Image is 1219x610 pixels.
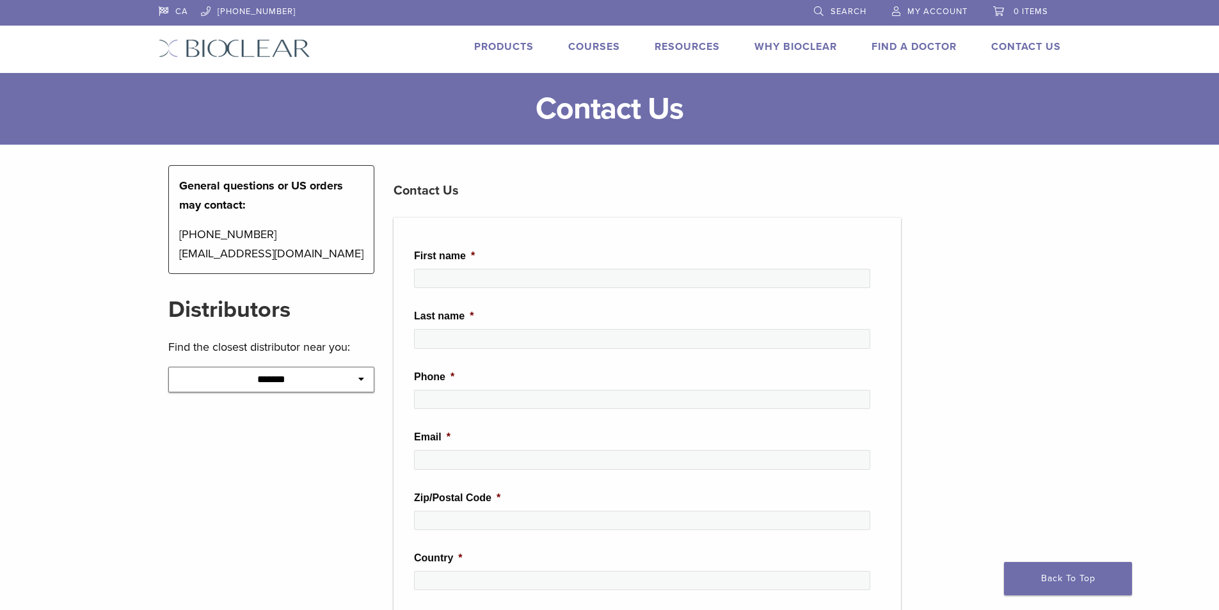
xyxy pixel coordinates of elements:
[179,179,343,212] strong: General questions or US orders may contact:
[831,6,866,17] span: Search
[907,6,968,17] span: My Account
[872,40,957,53] a: Find A Doctor
[414,310,474,323] label: Last name
[414,552,463,565] label: Country
[168,294,375,325] h2: Distributors
[414,492,500,505] label: Zip/Postal Code
[168,337,375,357] p: Find the closest distributor near you:
[394,175,901,206] h3: Contact Us
[414,250,475,263] label: First name
[159,39,310,58] img: Bioclear
[991,40,1061,53] a: Contact Us
[655,40,720,53] a: Resources
[754,40,837,53] a: Why Bioclear
[474,40,534,53] a: Products
[414,431,450,444] label: Email
[568,40,620,53] a: Courses
[1014,6,1048,17] span: 0 items
[179,225,364,263] p: [PHONE_NUMBER] [EMAIL_ADDRESS][DOMAIN_NAME]
[1004,562,1132,595] a: Back To Top
[414,371,454,384] label: Phone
